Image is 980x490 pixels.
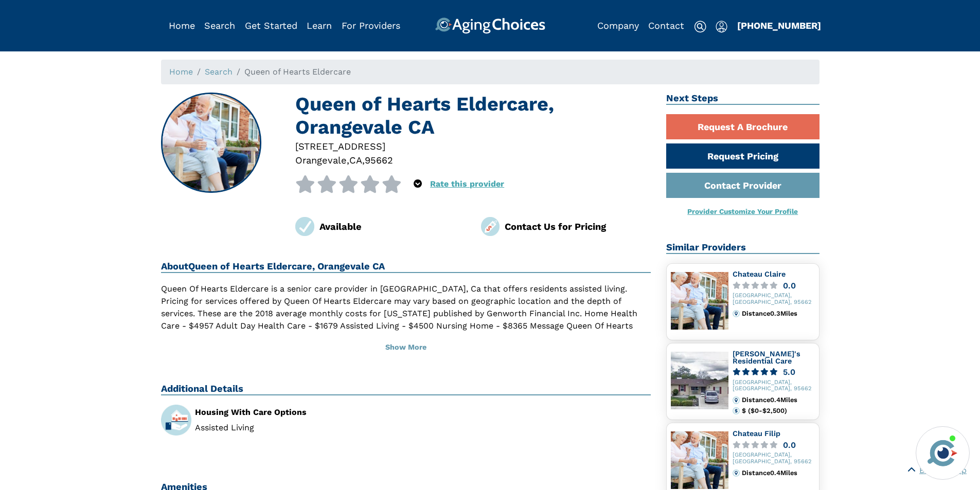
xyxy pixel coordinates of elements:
[733,270,786,278] a: Chateau Claire
[597,20,639,31] a: Company
[666,242,819,254] h2: Similar Providers
[195,408,398,416] div: Housing With Care Options
[742,396,814,404] div: Distance 0.4 Miles
[347,155,349,166] span: ,
[733,441,815,449] a: 0.0
[733,310,740,317] img: distance.svg
[925,435,960,470] img: avatar
[414,175,422,193] div: Popover trigger
[666,114,819,139] a: Request A Brochure
[783,368,795,376] div: 5.0
[204,17,235,34] div: Popover trigger
[430,179,504,189] a: Rate this provider
[694,21,706,33] img: search-icon.svg
[362,155,365,166] span: ,
[919,464,967,477] span: Back to Top
[733,368,815,376] a: 5.0
[733,407,740,414] img: cost.svg
[169,20,195,31] a: Home
[295,93,651,139] h1: Queen of Hearts Eldercare, Orangevale CA
[204,20,235,31] a: Search
[742,469,814,477] div: Distance 0.4 Miles
[195,424,398,432] li: Assisted Living
[205,67,233,77] a: Search
[295,155,347,166] span: Orangevale
[245,20,297,31] a: Get Started
[161,336,651,359] button: Show More
[244,67,351,77] span: Queen of Hearts Eldercare
[783,441,796,449] div: 0.0
[733,429,780,438] a: Chateau Filip
[161,283,651,344] p: Queen Of Hearts Eldercare is a senior care provider in [GEOGRAPHIC_DATA], Ca that offers resident...
[162,94,260,192] img: Queen of Hearts Eldercare, Orangevale CA
[349,155,362,166] span: CA
[733,379,815,393] div: [GEOGRAPHIC_DATA], [GEOGRAPHIC_DATA], 95662
[733,282,815,289] a: 0.0
[742,310,814,317] div: Distance 0.3 Miles
[716,21,727,33] img: user-icon.svg
[733,396,740,404] img: distance.svg
[716,17,727,34] div: Popover trigger
[365,153,393,167] div: 95662
[666,143,819,169] a: Request Pricing
[435,17,545,34] img: AgingChoices
[161,383,651,395] h2: Additional Details
[733,350,800,365] a: [PERSON_NAME]'s Residential Care
[733,469,740,477] img: distance.svg
[666,93,819,105] h2: Next Steps
[733,452,815,465] div: [GEOGRAPHIC_DATA], [GEOGRAPHIC_DATA], 95662
[161,261,651,273] h2: About Queen of Hearts Eldercare, Orangevale CA
[161,60,819,84] nav: breadcrumb
[342,20,400,31] a: For Providers
[319,220,466,233] div: Available
[783,282,796,289] div: 0.0
[687,207,798,215] a: Provider Customize Your Profile
[295,139,651,153] div: [STREET_ADDRESS]
[505,220,651,233] div: Contact Us for Pricing
[648,20,684,31] a: Contact
[307,20,332,31] a: Learn
[742,407,814,414] div: $ ($0-$2,500)
[666,173,819,198] a: Contact Provider
[169,67,193,77] a: Home
[733,293,815,306] div: [GEOGRAPHIC_DATA], [GEOGRAPHIC_DATA], 95662
[737,20,821,31] a: [PHONE_NUMBER]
